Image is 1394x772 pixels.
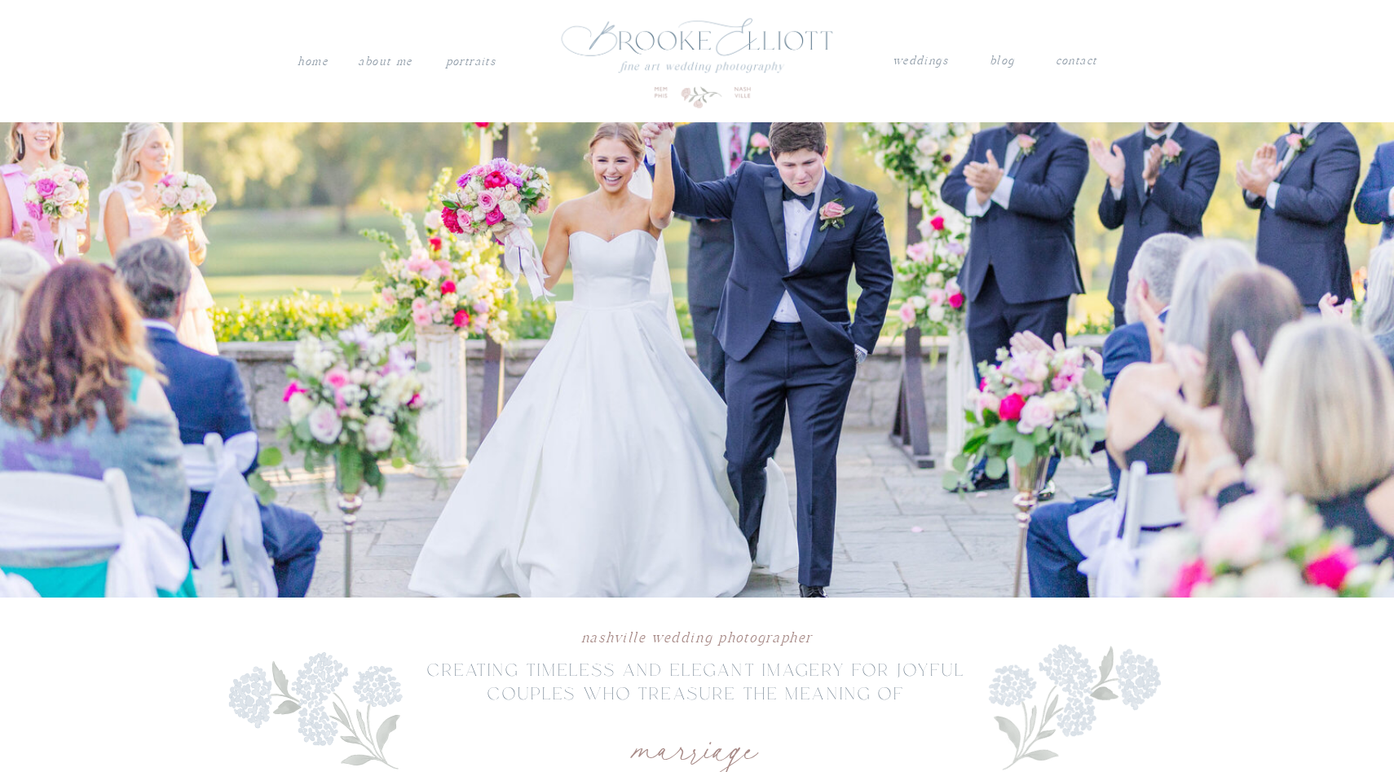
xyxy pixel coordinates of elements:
a: Home [297,51,329,73]
a: weddings [892,51,949,72]
a: contact [1055,51,1097,67]
p: creating timeless and elegant imagery for joyful couples who treasure the meaning of [388,660,1005,730]
a: PORTRAITS [443,51,498,68]
h1: Nashville wedding photographer [388,626,1004,658]
a: About me [356,51,414,73]
a: blog [990,51,1014,72]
